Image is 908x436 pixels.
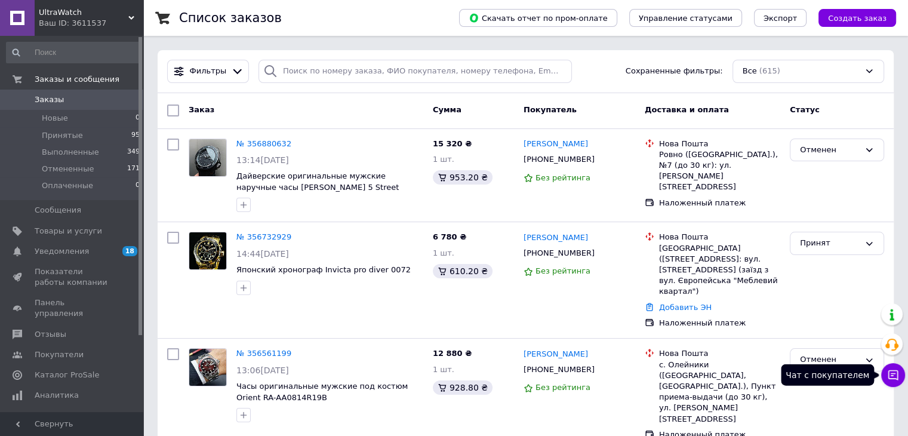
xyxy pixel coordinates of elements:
[189,232,227,270] a: Фото товару
[800,144,860,156] div: Отменен
[524,105,577,114] span: Покупатель
[35,349,84,360] span: Покупатели
[136,113,140,124] span: 0
[828,14,887,23] span: Создать заказ
[236,382,408,402] a: Часы оригинальные мужские под костюм Orient RA-AA0814R19B
[759,66,780,75] span: (615)
[659,232,780,242] div: Нова Пошта
[189,232,226,269] img: Фото товару
[35,266,110,288] span: Показатели работы компании
[236,366,289,375] span: 13:06[DATE]
[236,349,291,358] a: № 356561199
[639,14,732,23] span: Управление статусами
[189,348,227,386] a: Фото товару
[35,297,110,319] span: Панель управления
[659,303,712,312] a: Добавить ЭН
[790,105,820,114] span: Статус
[236,171,399,202] a: Дайверские оригинальные мужские наручные часы [PERSON_NAME] 5 Street SRPD79 Automatic
[39,18,143,29] div: Ваш ID: 3611537
[629,9,742,27] button: Управление статусами
[781,364,874,386] div: Чат с покупателем
[189,349,226,386] img: Фото товару
[136,180,140,191] span: 0
[42,164,94,174] span: Отмененные
[35,226,102,237] span: Товары и услуги
[626,66,723,77] span: Сохраненные фильтры:
[35,205,81,216] span: Сообщения
[807,13,896,22] a: Создать заказ
[743,66,757,77] span: Все
[433,380,493,395] div: 928.80 ₴
[236,265,411,274] a: Японский хронограф Invicta pro diver 0072
[433,248,454,257] span: 1 шт.
[764,14,797,23] span: Экспорт
[433,155,454,164] span: 1 шт.
[535,266,590,275] span: Без рейтинга
[35,246,89,257] span: Уведомления
[189,139,227,177] a: Фото товару
[659,139,780,149] div: Нова Пошта
[35,390,79,401] span: Аналитика
[524,139,588,150] a: [PERSON_NAME]
[42,130,83,141] span: Принятые
[800,354,860,366] div: Отменен
[236,232,291,241] a: № 356732929
[42,113,68,124] span: Новые
[236,249,289,259] span: 14:44[DATE]
[189,139,226,176] img: Фото товару
[179,11,282,25] h1: Список заказов
[35,74,119,85] span: Заказы и сообщения
[433,105,461,114] span: Сумма
[433,170,493,185] div: 953.20 ₴
[459,9,617,27] button: Скачать отчет по пром-оплате
[42,180,93,191] span: Оплаченные
[524,232,588,244] a: [PERSON_NAME]
[236,139,291,148] a: № 356880632
[659,348,780,359] div: Нова Пошта
[800,237,860,250] div: Принят
[35,329,66,340] span: Отзывы
[659,360,780,425] div: с. Олейники ([GEOGRAPHIC_DATA], [GEOGRAPHIC_DATA].), Пункт приема-выдачи (до 30 кг), ул. [PERSON_...
[754,9,807,27] button: Экспорт
[659,149,780,193] div: Ровно ([GEOGRAPHIC_DATA].), №7 (до 30 кг): ул. [PERSON_NAME][STREET_ADDRESS]
[122,246,137,256] span: 18
[189,105,214,114] span: Заказ
[6,42,141,63] input: Поиск
[521,245,597,261] div: [PHONE_NUMBER]
[881,363,905,387] button: Чат с покупателем
[521,152,597,167] div: [PHONE_NUMBER]
[35,410,110,432] span: Управление сайтом
[433,264,493,278] div: 610.20 ₴
[659,318,780,328] div: Наложенный платеж
[236,155,289,165] span: 13:14[DATE]
[469,13,608,23] span: Скачать отчет по пром-оплате
[659,243,780,297] div: [GEOGRAPHIC_DATA] ([STREET_ADDRESS]: вул. [STREET_ADDRESS] (заїзд з вул. Європейська "Меблевий кв...
[39,7,128,18] span: UltraWatch
[659,198,780,208] div: Наложенный платеж
[127,164,140,174] span: 171
[258,60,572,83] input: Поиск по номеру заказа, ФИО покупателя, номеру телефона, Email, номеру накладной
[131,130,140,141] span: 95
[535,383,590,392] span: Без рейтинга
[42,147,99,158] span: Выполненные
[433,349,472,358] span: 12 880 ₴
[521,362,597,377] div: [PHONE_NUMBER]
[127,147,140,158] span: 349
[524,349,588,360] a: [PERSON_NAME]
[190,66,227,77] span: Фильтры
[433,139,472,148] span: 15 320 ₴
[535,173,590,182] span: Без рейтинга
[645,105,729,114] span: Доставка и оплата
[818,9,896,27] button: Создать заказ
[35,370,99,380] span: Каталог ProSale
[433,365,454,374] span: 1 шт.
[35,94,64,105] span: Заказы
[433,232,466,241] span: 6 780 ₴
